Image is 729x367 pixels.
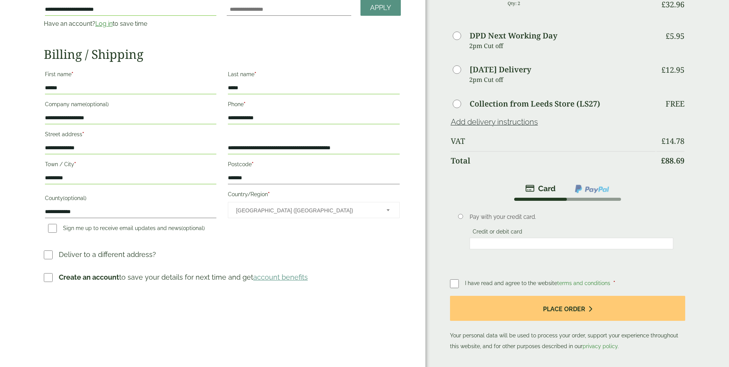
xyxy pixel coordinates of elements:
[45,225,208,234] label: Sign me up to receive email updates and news
[228,99,399,112] label: Phone
[472,240,671,247] iframe: Secure card payment input frame
[574,184,610,194] img: ppcp-gateway.png
[45,159,216,172] label: Town / City
[268,191,270,197] abbr: required
[71,71,73,77] abbr: required
[63,195,86,201] span: (optional)
[45,99,216,112] label: Company name
[661,136,666,146] span: £
[661,155,684,166] bdi: 88.69
[45,193,216,206] label: County
[44,47,401,62] h2: Billing / Shipping
[74,161,76,167] abbr: required
[48,224,57,233] input: Sign me up to receive email updates and news(optional)
[470,229,525,237] label: Credit or debit card
[613,280,615,286] abbr: required
[450,296,686,321] button: Place order
[469,74,656,85] p: 2pm Cut off
[228,69,399,82] label: Last name
[82,131,84,137] abbr: required
[254,71,256,77] abbr: required
[470,32,557,40] label: DPD Next Working Day
[95,20,113,27] a: Log in
[451,151,656,170] th: Total
[451,117,538,127] a: Add delivery instructions
[370,3,391,12] span: Apply
[661,155,665,166] span: £
[44,19,218,28] p: Have an account? to save time
[181,225,205,231] span: (optional)
[470,66,531,73] label: [DATE] Delivery
[525,184,556,193] img: stripe.png
[666,31,684,41] bdi: 5.95
[59,273,119,281] strong: Create an account
[228,159,399,172] label: Postcode
[666,31,670,41] span: £
[59,249,156,260] p: Deliver to a different address?
[253,273,308,281] a: account benefits
[469,40,656,52] p: 2pm Cut off
[228,189,399,202] label: Country/Region
[583,343,618,349] a: privacy policy
[557,280,610,286] a: terms and conditions
[661,65,684,75] bdi: 12.95
[666,99,684,108] p: Free
[661,136,684,146] bdi: 14.78
[45,129,216,142] label: Street address
[451,132,656,150] th: VAT
[85,101,109,107] span: (optional)
[661,65,666,75] span: £
[470,213,673,221] p: Pay with your credit card.
[508,0,520,6] small: Qty: 2
[252,161,254,167] abbr: required
[244,101,246,107] abbr: required
[465,280,612,286] span: I have read and agree to the website
[236,202,376,219] span: United Kingdom (UK)
[470,100,600,108] label: Collection from Leeds Store (LS27)
[450,296,686,352] p: Your personal data will be used to process your order, support your experience throughout this we...
[59,272,308,282] p: to save your details for next time and get
[228,202,399,218] span: Country/Region
[45,69,216,82] label: First name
